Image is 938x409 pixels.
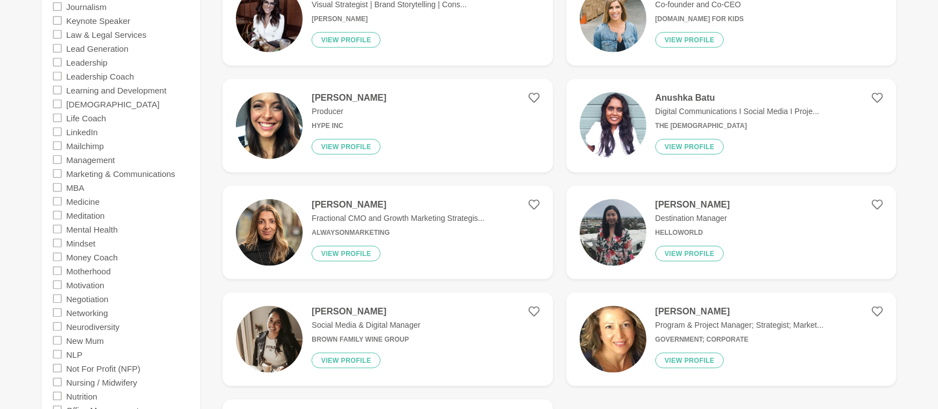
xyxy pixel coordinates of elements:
[655,229,730,237] h6: Helloworld
[655,213,730,224] p: Destination Manager
[66,222,118,236] label: Mental Health
[236,199,303,266] img: ba5644c526e47c4577f022a3daa1b50f5055dad4-930x1126.png
[66,27,146,41] label: Law & Legal Services
[312,139,381,155] button: View profile
[66,41,129,55] label: Lead Generation
[312,106,386,117] p: Producer
[66,208,105,222] label: Meditation
[66,305,108,319] label: Networking
[655,92,819,104] h4: Anushka Batu
[312,229,484,237] h6: AlwaysOnMarketing
[66,152,115,166] label: Management
[655,353,724,368] button: View profile
[655,336,824,344] h6: Government; Corporate
[66,375,137,389] label: Nursing / Midwifery
[312,213,484,224] p: Fractional CMO and Growth Marketing Strategis...
[66,111,106,125] label: Life Coach
[66,139,104,152] label: Mailchimp
[312,92,386,104] h4: [PERSON_NAME]
[566,293,896,386] a: [PERSON_NAME]Program & Project Manager; Strategist; Market...Government; CorporateView profile
[566,79,896,173] a: Anushka BatuDigital Communications I Social Media I Proje...The [DEMOGRAPHIC_DATA]View profile
[655,199,730,210] h4: [PERSON_NAME]
[655,319,824,331] p: Program & Project Manager; Strategist; Market...
[66,292,108,305] label: Negotiation
[312,319,420,331] p: Social Media & Digital Manager
[236,92,303,159] img: 4b7a9cb6172a9dc13c16c42c1d812f445083d087-2320x3088.jpg
[66,83,166,97] label: Learning and Development
[312,15,467,23] h6: [PERSON_NAME]
[66,278,104,292] label: Motivation
[655,15,744,23] h6: [DOMAIN_NAME] for kids
[312,32,381,48] button: View profile
[312,122,386,130] h6: Hype Inc
[66,166,175,180] label: Marketing & Communications
[655,32,724,48] button: View profile
[223,186,552,279] a: [PERSON_NAME]Fractional CMO and Growth Marketing Strategis...AlwaysOnMarketingView profile
[66,264,111,278] label: Motherhood
[66,13,130,27] label: Keynote Speaker
[66,236,96,250] label: Mindset
[580,306,646,373] img: 3b24f683e241f1117731a0081e0a5f0f6a997045-565x577.jpg
[66,361,140,375] label: Not For Profit (NFP)
[655,122,819,130] h6: The [DEMOGRAPHIC_DATA]
[66,55,107,69] label: Leadership
[655,246,724,262] button: View profile
[312,353,381,368] button: View profile
[66,69,134,83] label: Leadership Coach
[655,106,819,117] p: Digital Communications I Social Media I Proje...
[580,199,646,266] img: 01a92ec12363bcc6cd1fe1a179ead28d21f34754-1193x1214.jpg
[236,306,303,373] img: 125e4231c23fbbaefb4df2d30ea71dfb3e7dafee-782x782.jpg
[66,250,118,264] label: Money Coach
[580,92,646,159] img: 85db568765aa8c8f7ea4f3b72d0b8d82cf5d5af0-357x357.jpg
[655,139,724,155] button: View profile
[66,97,160,111] label: [DEMOGRAPHIC_DATA]
[312,246,381,262] button: View profile
[66,180,85,194] label: MBA
[566,186,896,279] a: [PERSON_NAME]Destination ManagerHelloworldView profile
[312,306,420,317] h4: [PERSON_NAME]
[66,333,104,347] label: New Mum
[223,293,552,386] a: [PERSON_NAME]Social Media & Digital ManagerBrown Family Wine GroupView profile
[66,389,97,403] label: Nutrition
[655,306,824,317] h4: [PERSON_NAME]
[66,194,100,208] label: Medicine
[312,336,420,344] h6: Brown Family Wine Group
[312,199,484,210] h4: [PERSON_NAME]
[66,347,82,361] label: NLP
[66,319,120,333] label: Neurodiversity
[223,79,552,173] a: [PERSON_NAME]ProducerHype IncView profile
[66,125,98,139] label: LinkedIn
